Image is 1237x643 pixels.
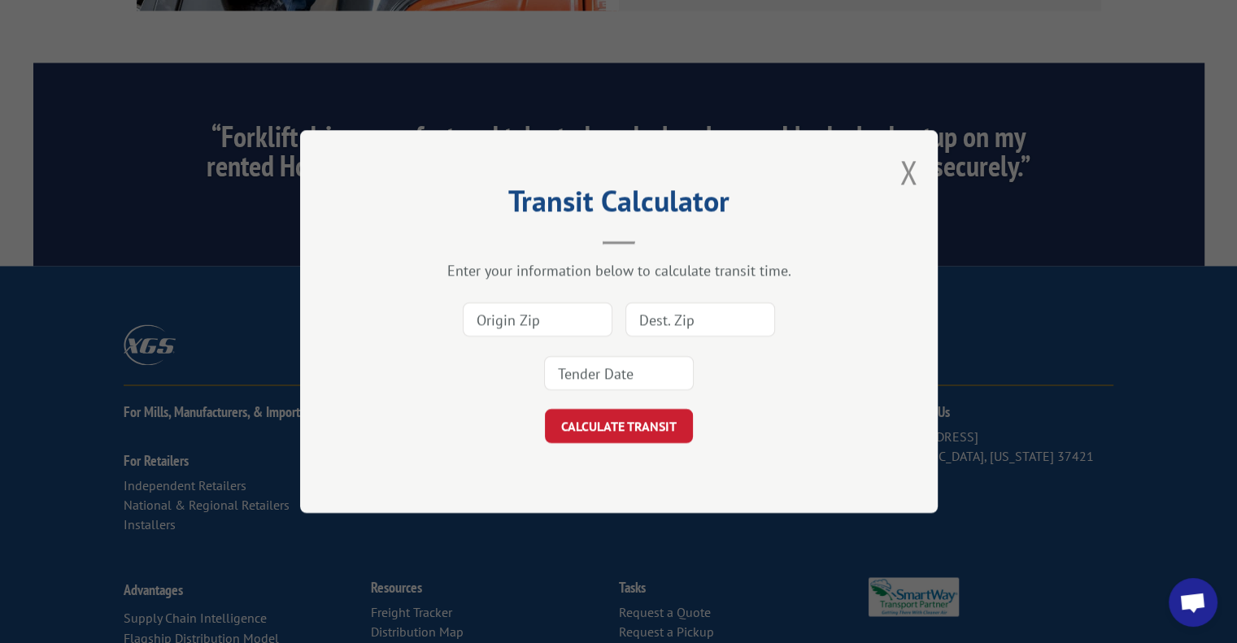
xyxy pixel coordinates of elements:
[625,302,775,337] input: Dest. Zip
[899,150,917,193] button: Close modal
[463,302,612,337] input: Origin Zip
[1169,578,1217,627] div: Open chat
[381,261,856,280] div: Enter your information below to calculate transit time.
[545,409,693,443] button: CALCULATE TRANSIT
[381,189,856,220] h2: Transit Calculator
[544,356,694,390] input: Tender Date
